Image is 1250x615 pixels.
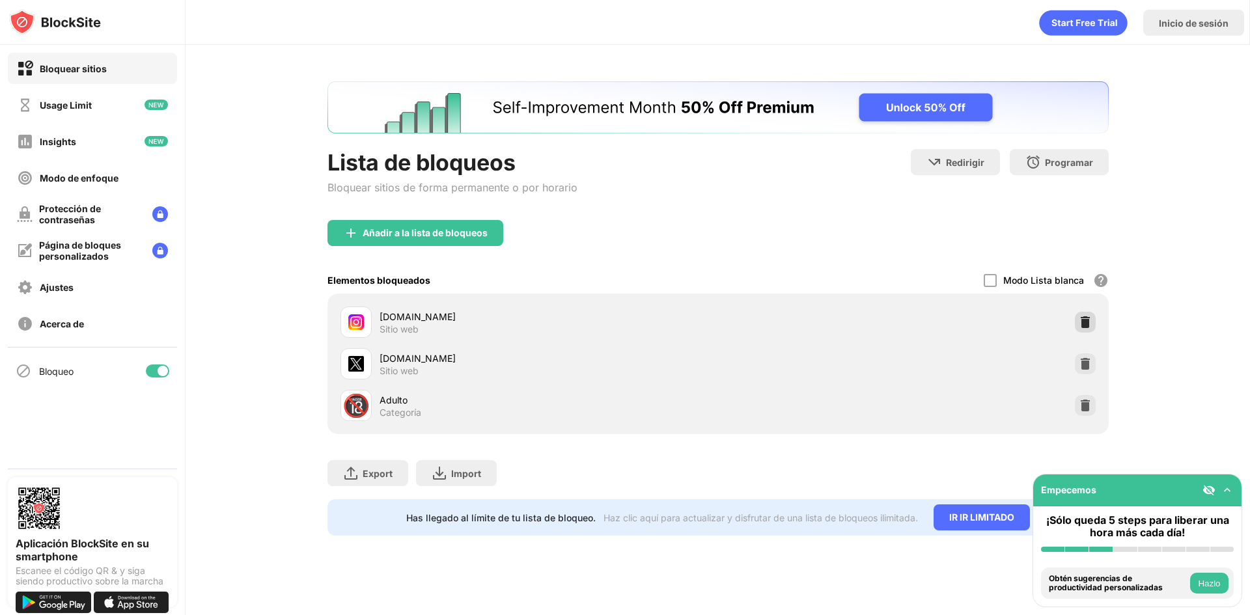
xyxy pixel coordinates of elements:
div: Inicio de sesión [1159,18,1229,29]
div: Programar [1045,157,1093,168]
img: blocking-icon.svg [16,363,31,379]
img: settings-off.svg [17,279,33,295]
img: time-usage-off.svg [17,97,33,113]
img: get-it-on-google-play.svg [16,592,91,613]
div: Has llegado al límite de tu lista de bloqueo. [406,512,596,523]
img: lock-menu.svg [152,206,168,222]
div: Escanee el código QR & y siga siendo productivo sobre la marcha [16,566,169,586]
div: Página de bloques personalizados [39,239,142,262]
img: favicons [348,314,364,330]
div: Empecemos [1041,484,1096,495]
div: Redirigir [946,157,984,168]
div: ¡Sólo queda 5 steps para liberar una hora más cada día! [1041,514,1234,539]
div: animation [1039,10,1128,36]
div: Acerca de [40,318,84,329]
img: new-icon.svg [145,136,168,146]
img: omni-setup-toggle.svg [1221,484,1234,497]
div: Sitio web [380,323,419,335]
div: Insights [40,136,76,147]
img: options-page-qr-code.png [16,485,62,532]
div: Import [451,468,481,479]
img: customize-block-page-off.svg [17,243,33,258]
img: new-icon.svg [145,100,168,110]
div: Bloqueo [39,366,74,377]
div: Obtén sugerencias de productividad personalizadas [1049,574,1187,593]
div: Adulto [380,393,718,407]
div: Ajustes [40,282,74,293]
div: Elementos bloqueados [327,275,430,286]
img: download-on-the-app-store.svg [94,592,169,613]
img: password-protection-off.svg [17,206,33,222]
img: insights-off.svg [17,133,33,150]
img: focus-off.svg [17,170,33,186]
div: 🔞 [342,392,370,419]
img: block-on.svg [17,61,33,77]
div: Aplicación BlockSite en su smartphone [16,537,169,563]
iframe: Banner [327,81,1109,133]
button: Hazlo [1190,573,1229,594]
div: Bloquear sitios [40,63,107,74]
div: Lista de bloqueos [327,149,577,176]
div: Categoría [380,407,421,418]
img: logo-blocksite.svg [9,9,101,35]
div: Protección de contraseñas [39,203,142,225]
img: lock-menu.svg [152,243,168,258]
div: IR IR LIMITADO [934,504,1030,530]
div: Sitio web [380,365,419,377]
img: about-off.svg [17,316,33,332]
div: Modo Lista blanca [1003,275,1084,286]
div: Bloquear sitios de forma permanente o por horario [327,181,577,194]
img: favicons [348,356,364,372]
img: eye-not-visible.svg [1202,484,1215,497]
div: Export [363,468,393,479]
div: Usage Limit [40,100,92,111]
div: Modo de enfoque [40,172,118,184]
div: Haz clic aquí para actualizar y disfrutar de una lista de bloqueos ilimitada. [604,512,918,523]
div: Añadir a la lista de bloqueos [363,228,488,238]
div: [DOMAIN_NAME] [380,351,718,365]
div: [DOMAIN_NAME] [380,310,718,323]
